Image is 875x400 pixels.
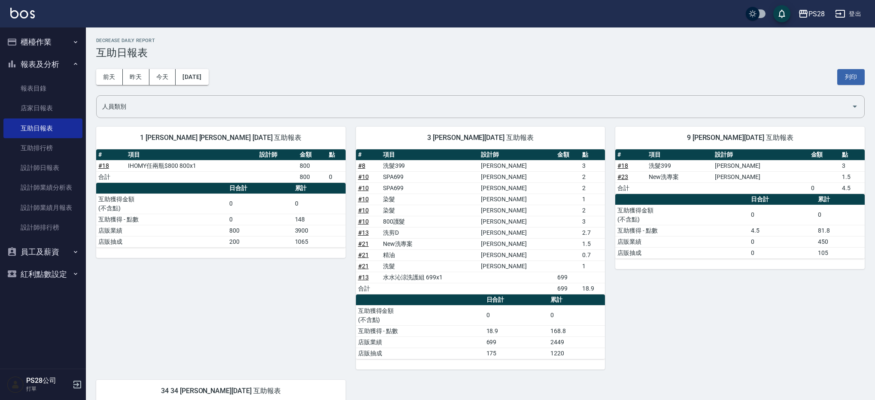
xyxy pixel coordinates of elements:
button: 列印 [837,69,865,85]
th: 累計 [816,194,865,205]
td: 0.7 [580,249,605,261]
span: 34 34 [PERSON_NAME][DATE] 互助報表 [106,387,335,395]
button: 櫃檯作業 [3,31,82,53]
td: 800 [227,225,293,236]
h3: 互助日報表 [96,47,865,59]
span: 9 [PERSON_NAME][DATE] 互助報表 [626,133,854,142]
th: # [356,149,381,161]
a: 設計師業績分析表 [3,178,82,197]
h2: Decrease Daily Report [96,38,865,43]
table: a dense table [356,294,605,359]
td: 800護髮 [381,216,479,227]
td: 合計 [356,283,381,294]
td: 合計 [96,171,126,182]
td: [PERSON_NAME] [479,182,555,194]
td: 0 [327,171,345,182]
td: 3900 [293,225,346,236]
td: SPA699 [381,182,479,194]
td: [PERSON_NAME] [479,261,555,272]
td: 0 [749,236,816,247]
th: 項目 [647,149,712,161]
td: 0 [227,214,293,225]
table: a dense table [615,194,865,259]
a: #10 [358,218,369,225]
td: 81.8 [816,225,865,236]
table: a dense table [356,149,605,294]
td: 2 [580,171,605,182]
td: 450 [816,236,865,247]
p: 打單 [26,385,70,393]
td: [PERSON_NAME] [479,249,555,261]
a: #10 [358,185,369,191]
td: 699 [484,336,549,348]
td: 互助獲得金額 (不含點) [96,194,227,214]
td: 4.5 [749,225,816,236]
td: 2 [580,205,605,216]
td: 洗剪D [381,227,479,238]
td: 0 [749,205,816,225]
td: 4.5 [840,182,865,194]
th: 點 [327,149,345,161]
td: [PERSON_NAME] [479,171,555,182]
button: 今天 [149,69,176,85]
a: #18 [617,162,628,169]
button: 前天 [96,69,123,85]
img: Logo [10,8,35,18]
button: 員工及薪資 [3,241,82,263]
td: 0 [809,182,840,194]
td: 18.9 [484,325,549,336]
th: 點 [840,149,865,161]
td: New洗專案 [381,238,479,249]
td: SPA699 [381,171,479,182]
td: 105 [816,247,865,258]
td: 染髮 [381,205,479,216]
button: [DATE] [176,69,208,85]
a: #13 [358,274,369,281]
td: 合計 [615,182,647,194]
a: #10 [358,196,369,203]
button: 紅利點數設定 [3,263,82,285]
span: 1 [PERSON_NAME] [PERSON_NAME] [DATE] 互助報表 [106,133,335,142]
td: 0 [484,305,549,325]
td: 店販業績 [615,236,749,247]
th: # [96,149,126,161]
a: #21 [358,263,369,270]
a: #8 [358,162,365,169]
td: [PERSON_NAME] [479,238,555,249]
td: [PERSON_NAME] [479,194,555,205]
td: 洗髮399 [381,160,479,171]
th: 金額 [555,149,580,161]
button: save [773,5,790,22]
table: a dense table [96,183,346,248]
table: a dense table [96,149,346,183]
td: 1 [580,194,605,205]
td: 148 [293,214,346,225]
th: 日合計 [227,183,293,194]
td: 洗髮 [381,261,479,272]
a: #10 [358,207,369,214]
button: PS28 [795,5,828,23]
td: 互助獲得金額 (不含點) [615,205,749,225]
td: 1.5 [840,171,865,182]
td: 店販抽成 [96,236,227,247]
td: 699 [555,272,580,283]
h5: PS28公司 [26,376,70,385]
td: 店販業績 [96,225,227,236]
th: 日合計 [484,294,549,306]
td: 店販抽成 [615,247,749,258]
td: [PERSON_NAME] [479,216,555,227]
button: 登出 [832,6,865,22]
td: 168.8 [548,325,605,336]
a: 設計師排行榜 [3,218,82,237]
th: 金額 [809,149,840,161]
a: #21 [358,240,369,247]
td: 互助獲得 - 點數 [615,225,749,236]
td: 2449 [548,336,605,348]
td: 洗髮399 [647,160,712,171]
td: 店販抽成 [356,348,484,359]
td: 699 [555,283,580,294]
td: 200 [227,236,293,247]
th: 累計 [548,294,605,306]
td: 800 [298,160,327,171]
td: [PERSON_NAME] [479,160,555,171]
